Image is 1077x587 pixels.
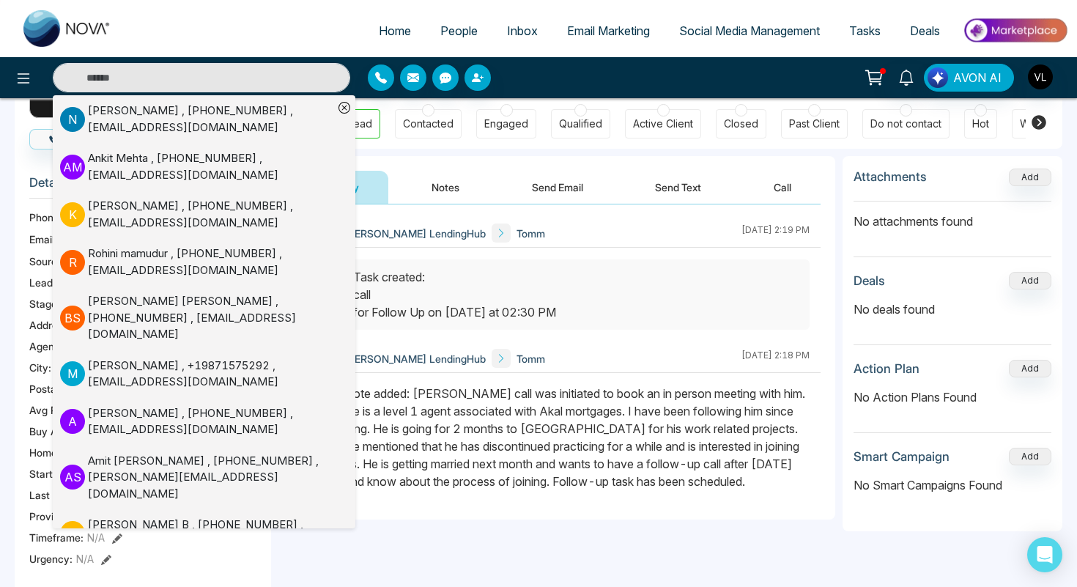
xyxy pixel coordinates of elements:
[744,171,821,204] button: Call
[29,530,84,545] span: Timeframe :
[29,232,57,247] span: Email:
[60,202,85,227] p: K
[60,155,85,180] p: A M
[29,210,62,225] span: Phone:
[87,530,105,545] span: N/A
[849,23,881,38] span: Tasks
[379,23,411,38] span: Home
[503,171,612,204] button: Send Email
[402,171,489,204] button: Notes
[741,224,810,243] div: [DATE] 2:19 PM
[724,117,758,131] div: Closed
[344,226,486,241] span: [PERSON_NAME] LendingHub
[29,402,122,418] span: Avg Property Price :
[364,17,426,45] a: Home
[60,250,85,275] p: R
[854,388,1051,406] p: No Action Plans Found
[29,317,92,333] span: Address:
[484,117,528,131] div: Engaged
[1020,117,1047,131] div: Warm
[88,103,333,136] div: [PERSON_NAME] , [PHONE_NUMBER] , [EMAIL_ADDRESS][DOMAIN_NAME]
[60,306,85,331] p: B S
[834,17,895,45] a: Tasks
[910,23,940,38] span: Deals
[88,517,333,550] div: [PERSON_NAME] B , [PHONE_NUMBER] , [EMAIL_ADDRESS][DOMAIN_NAME]
[29,424,76,439] span: Buy Area :
[29,487,119,503] span: Last Contact Date :
[60,521,85,546] p: S
[1009,272,1051,289] button: Add
[29,466,81,481] span: Start Date :
[507,23,538,38] span: Inbox
[29,275,82,290] span: Lead Type:
[517,226,545,241] span: Tomm
[854,449,950,464] h3: Smart Campaign
[88,150,333,183] div: Ankit Mehta , [PHONE_NUMBER] , [EMAIL_ADDRESS][DOMAIN_NAME]
[29,129,100,149] button: Call
[60,409,85,434] p: A
[440,23,478,38] span: People
[23,10,111,47] img: Nova CRM Logo
[626,171,730,204] button: Send Text
[29,296,60,311] span: Stage:
[88,293,333,343] div: [PERSON_NAME] [PERSON_NAME] , [PHONE_NUMBER] , [EMAIL_ADDRESS][DOMAIN_NAME]
[633,117,693,131] div: Active Client
[854,169,927,184] h3: Attachments
[789,117,840,131] div: Past Client
[665,17,834,45] a: Social Media Management
[1027,537,1062,572] div: Open Intercom Messenger
[60,107,85,132] p: N
[895,17,955,45] a: Deals
[76,551,94,566] span: N/A
[953,69,1002,86] span: AVON AI
[854,273,885,288] h3: Deals
[29,360,51,375] span: City :
[29,254,66,269] span: Source:
[854,361,919,376] h3: Action Plan
[854,202,1051,230] p: No attachments found
[29,551,73,566] span: Urgency :
[403,117,454,131] div: Contacted
[552,17,665,45] a: Email Marketing
[1009,448,1051,465] button: Add
[928,67,948,88] img: Lead Flow
[29,175,256,198] h3: Details
[854,300,1051,318] p: No deals found
[870,117,941,131] div: Do not contact
[559,117,602,131] div: Qualified
[29,381,89,396] span: Postal Code :
[60,361,85,386] p: M
[567,23,650,38] span: Email Marketing
[492,17,552,45] a: Inbox
[1009,169,1051,186] button: Add
[1028,64,1053,89] img: User Avatar
[88,245,333,278] div: Rohini mamudur , [PHONE_NUMBER] , [EMAIL_ADDRESS][DOMAIN_NAME]
[88,405,333,438] div: [PERSON_NAME] , [PHONE_NUMBER] , [EMAIL_ADDRESS][DOMAIN_NAME]
[88,198,333,231] div: [PERSON_NAME] , [PHONE_NUMBER] , [EMAIL_ADDRESS][DOMAIN_NAME]
[1009,360,1051,377] button: Add
[972,117,989,131] div: Hot
[854,476,1051,494] p: No Smart Campaigns Found
[962,14,1068,47] img: Market-place.gif
[426,17,492,45] a: People
[344,351,486,366] span: [PERSON_NAME] LendingHub
[29,339,61,354] span: Agent:
[679,23,820,38] span: Social Media Management
[517,351,545,366] span: Tomm
[741,349,810,368] div: [DATE] 2:18 PM
[88,358,333,391] div: [PERSON_NAME] , +19871575292 , [EMAIL_ADDRESS][DOMAIN_NAME]
[60,465,85,490] p: A S
[1009,170,1051,182] span: Add
[88,453,333,503] div: Amit [PERSON_NAME] , [PHONE_NUMBER] , [PERSON_NAME][EMAIL_ADDRESS][DOMAIN_NAME]
[29,445,86,460] span: Home Type :
[924,64,1014,92] button: AVON AI
[29,509,74,524] span: Province :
